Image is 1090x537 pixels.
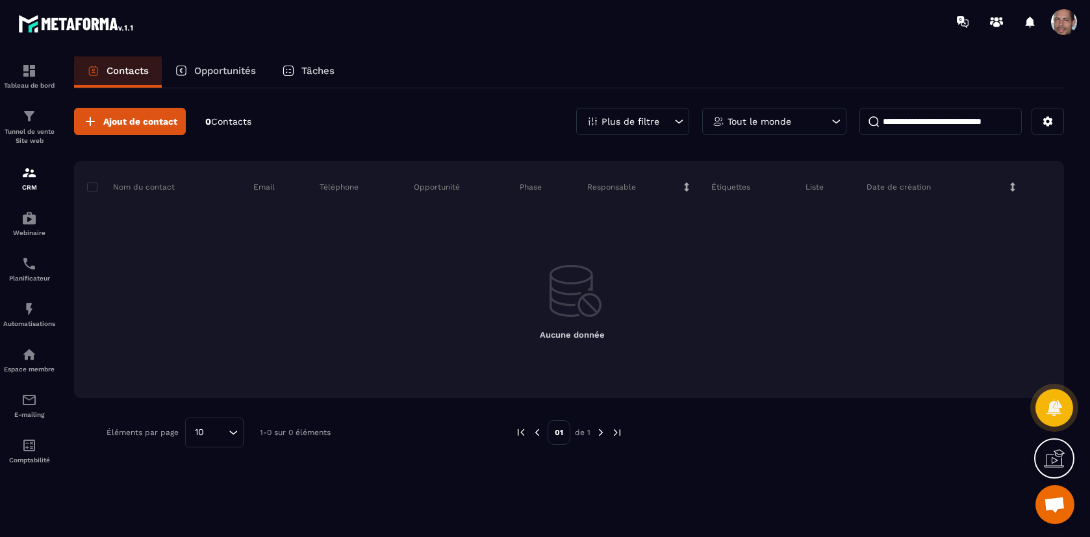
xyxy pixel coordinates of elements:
button: Ajout de contact [74,108,186,135]
span: 10 [190,425,209,440]
img: formation [21,165,37,181]
a: formationformationCRM [3,155,55,201]
p: Liste [805,182,824,192]
p: Tâches [301,65,335,77]
p: Téléphone [320,182,359,192]
img: automations [21,301,37,317]
img: next [595,427,607,438]
p: de 1 [575,427,590,438]
img: scheduler [21,256,37,271]
p: Date de création [867,182,931,192]
p: Webinaire [3,229,55,236]
p: Comptabilité [3,456,55,464]
a: formationformationTunnel de vente Site web [3,99,55,155]
a: Contacts [74,56,162,88]
a: Tâches [269,56,348,88]
p: Planificateur [3,275,55,282]
img: next [611,427,623,438]
img: email [21,392,37,408]
img: prev [515,427,527,438]
a: Opportunités [162,56,269,88]
input: Search for option [209,425,225,440]
img: automations [21,210,37,226]
p: CRM [3,184,55,191]
p: Automatisations [3,320,55,327]
div: Search for option [185,418,244,447]
img: logo [18,12,135,35]
p: Tout le monde [728,117,791,126]
a: emailemailE-mailing [3,382,55,428]
span: Contacts [211,116,251,127]
p: 1-0 sur 0 éléments [260,428,331,437]
div: Ouvrir le chat [1035,485,1074,524]
span: Ajout de contact [103,115,177,128]
p: E-mailing [3,411,55,418]
p: Espace membre [3,366,55,373]
p: 0 [205,116,251,128]
a: automationsautomationsWebinaire [3,201,55,246]
p: Email [253,182,275,192]
p: Opportunités [194,65,256,77]
img: accountant [21,438,37,453]
a: formationformationTableau de bord [3,53,55,99]
span: Aucune donnée [540,330,605,340]
p: Nom du contact [87,182,175,192]
p: Plus de filtre [602,117,659,126]
p: Étiquettes [711,182,750,192]
p: Éléments par page [107,428,179,437]
p: 01 [548,420,570,445]
p: Opportunité [414,182,460,192]
p: Tunnel de vente Site web [3,127,55,145]
p: Tableau de bord [3,82,55,89]
img: formation [21,63,37,79]
a: schedulerschedulerPlanificateur [3,246,55,292]
p: Contacts [107,65,149,77]
a: automationsautomationsAutomatisations [3,292,55,337]
p: Phase [520,182,542,192]
p: Responsable [587,182,636,192]
a: accountantaccountantComptabilité [3,428,55,473]
img: formation [21,108,37,124]
a: automationsautomationsEspace membre [3,337,55,382]
img: prev [531,427,543,438]
img: automations [21,347,37,362]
